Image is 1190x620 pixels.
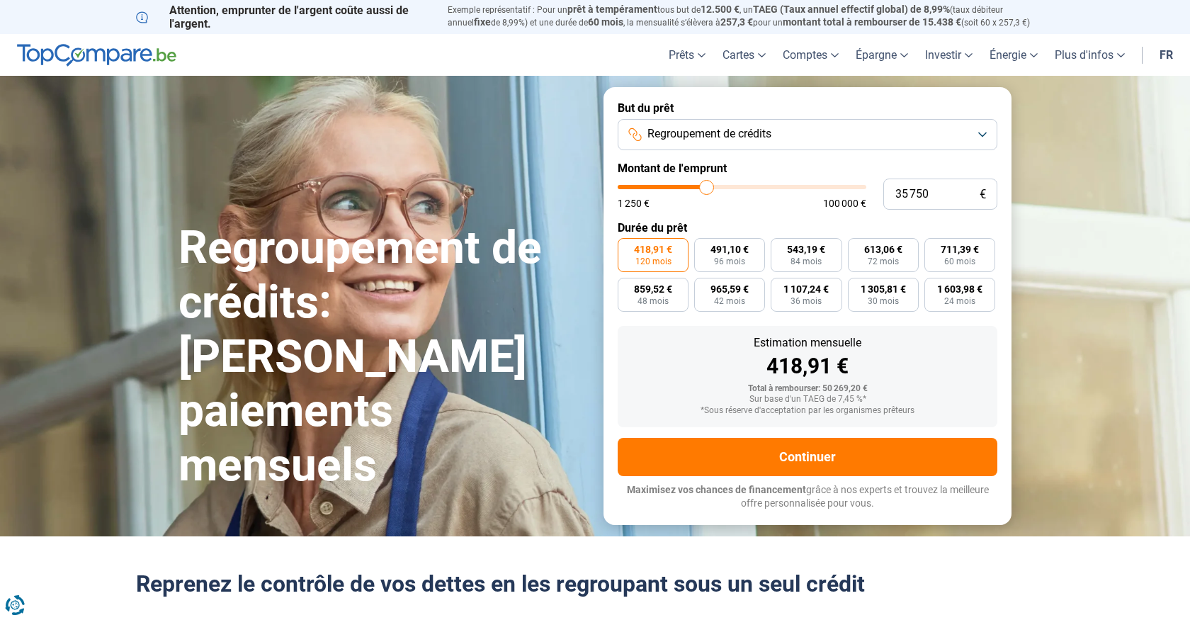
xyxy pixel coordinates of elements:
span: 60 mois [588,16,623,28]
span: 491,10 € [710,244,749,254]
span: 257,3 € [720,16,753,28]
span: fixe [474,16,491,28]
a: Prêts [660,34,714,76]
a: Énergie [981,34,1046,76]
button: Regroupement de crédits [618,119,997,150]
span: 42 mois [714,297,745,305]
span: 1 107,24 € [783,284,829,294]
div: Estimation mensuelle [629,337,986,349]
label: But du prêt [618,101,997,115]
a: Plus d'infos [1046,34,1133,76]
div: Total à rembourser: 50 269,20 € [629,384,986,394]
button: Continuer [618,438,997,476]
span: 711,39 € [941,244,979,254]
div: *Sous réserve d'acceptation par les organismes prêteurs [629,406,986,416]
p: grâce à nos experts et trouvez la meilleure offre personnalisée pour vous. [618,483,997,511]
span: 1 250 € [618,198,650,208]
span: 859,52 € [634,284,672,294]
span: Regroupement de crédits [647,126,771,142]
a: fr [1151,34,1181,76]
span: 543,19 € [787,244,825,254]
span: 72 mois [868,257,899,266]
span: 100 000 € [823,198,866,208]
a: Investir [917,34,981,76]
p: Exemple représentatif : Pour un tous but de , un (taux débiteur annuel de 8,99%) et une durée de ... [448,4,1054,29]
p: Attention, emprunter de l'argent coûte aussi de l'argent. [136,4,431,30]
span: TAEG (Taux annuel effectif global) de 8,99% [753,4,950,15]
h1: Regroupement de crédits: [PERSON_NAME] paiements mensuels [178,221,586,493]
a: Épargne [847,34,917,76]
span: 613,06 € [864,244,902,254]
span: 120 mois [635,257,671,266]
span: 1 305,81 € [861,284,906,294]
span: Maximisez vos chances de financement [627,484,806,495]
span: 30 mois [868,297,899,305]
img: TopCompare [17,44,176,67]
span: 12.500 € [701,4,739,15]
span: 1 603,98 € [937,284,982,294]
span: 84 mois [790,257,822,266]
span: montant total à rembourser de 15.438 € [783,16,961,28]
a: Cartes [714,34,774,76]
span: 60 mois [944,257,975,266]
span: 96 mois [714,257,745,266]
span: 36 mois [790,297,822,305]
label: Montant de l'emprunt [618,162,997,175]
span: € [980,188,986,201]
span: 48 mois [637,297,669,305]
label: Durée du prêt [618,221,997,235]
div: 418,91 € [629,356,986,377]
div: Sur base d'un TAEG de 7,45 %* [629,395,986,405]
span: prêt à tempérament [567,4,657,15]
a: Comptes [774,34,847,76]
span: 418,91 € [634,244,672,254]
h2: Reprenez le contrôle de vos dettes en les regroupant sous un seul crédit [136,570,1054,597]
span: 24 mois [944,297,975,305]
span: 965,59 € [710,284,749,294]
